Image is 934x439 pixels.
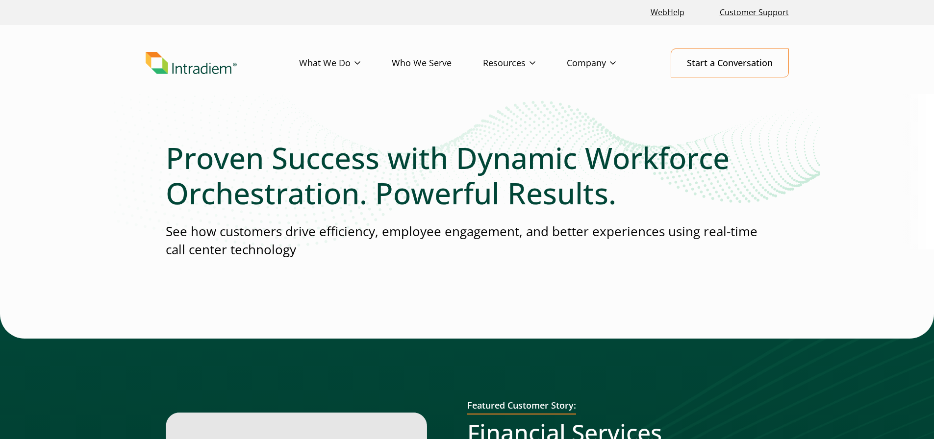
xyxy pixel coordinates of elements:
a: Start a Conversation [671,49,789,77]
a: Link opens in a new window [647,2,688,23]
a: What We Do [299,49,392,77]
img: Intradiem [146,52,237,74]
a: Who We Serve [392,49,483,77]
h2: Featured Customer Story: [467,400,576,415]
p: See how customers drive efficiency, employee engagement, and better experiences using real-time c... [166,222,769,259]
a: Company [567,49,647,77]
a: Customer Support [716,2,793,23]
h1: Proven Success with Dynamic Workforce Orchestration. Powerful Results. [166,140,769,211]
a: Link to homepage of Intradiem [146,52,299,74]
a: Resources [483,49,567,77]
